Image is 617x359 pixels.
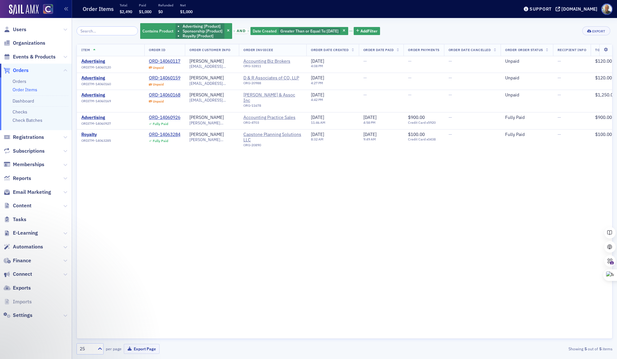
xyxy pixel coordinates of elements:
span: Subscriptions [13,148,45,155]
a: Organizations [4,40,45,47]
a: Subscriptions [4,148,45,155]
a: Dashboard [13,98,34,104]
span: Automations [13,243,43,250]
span: Email Marketing [13,189,51,196]
span: Exports [13,284,31,292]
a: E-Learning [4,229,38,237]
span: Registrations [13,134,44,141]
span: Tasks [13,216,26,223]
a: Memberships [4,161,44,168]
img: SailAMX [9,4,39,15]
span: Content [13,202,32,209]
span: Finance [13,257,31,264]
span: Connect [13,271,32,278]
span: Orders [13,67,29,74]
span: E-Learning [13,229,38,237]
a: Checks [13,109,27,115]
span: Users [13,26,26,33]
span: Organizations [13,40,45,47]
a: Users [4,26,26,33]
a: Imports [4,298,32,305]
a: Finance [4,257,31,264]
span: Imports [13,298,32,305]
a: Registrations [4,134,44,141]
a: Order Items [13,87,37,93]
a: Content [4,202,32,209]
img: SailAMX [43,4,53,14]
span: Reports [13,175,31,182]
a: Settings [4,312,32,319]
a: Orders [4,67,29,74]
a: Tasks [4,216,26,223]
iframe: Intercom notifications message [5,311,133,356]
span: Memberships [13,161,44,168]
a: View Homepage [39,4,53,15]
a: Events & Products [4,53,56,60]
a: Connect [4,271,32,278]
span: Events & Products [13,53,56,60]
a: Check Batches [13,117,42,123]
a: Email Marketing [4,189,51,196]
a: Automations [4,243,43,250]
a: Reports [4,175,31,182]
a: Exports [4,284,31,292]
a: Orders [13,78,26,84]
